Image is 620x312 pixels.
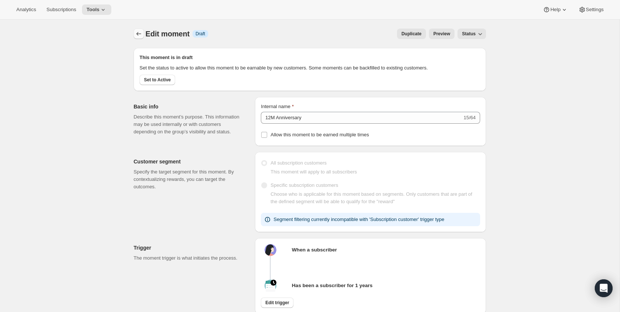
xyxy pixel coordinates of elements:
div: Open Intercom Messenger [595,279,613,297]
span: Choose who is applicable for this moment based on segments. Only customers that are part of the d... [270,191,472,204]
span: All subscription customers [270,160,327,166]
p: Describe this moment’s purpose. This information may be used internally or with customers dependi... [134,113,243,136]
button: Status [457,29,486,39]
button: Duplicate [397,29,426,39]
span: Subscriptions [46,7,76,13]
h2: This moment is in draft [140,54,436,61]
span: Internal name [261,104,291,109]
button: Settings [574,4,608,15]
span: This moment will apply to all subscribers [270,169,357,175]
button: Set to Active [140,75,175,85]
h2: Customer segment [134,158,243,165]
span: Status [462,31,476,37]
span: Settings [586,7,604,13]
h2: Basic info [134,103,243,110]
p: Segment filtering currently incompatible with 'Subscription customer' trigger type [273,216,444,223]
button: Tools [82,4,111,15]
span: Edit trigger [265,300,289,306]
span: Analytics [16,7,36,13]
button: Create moment [134,29,144,39]
span: Allow this moment to be earned multiple times [270,132,369,137]
span: Preview [433,31,450,37]
span: Set to Active [144,77,171,83]
button: Edit trigger [261,298,293,308]
button: Analytics [12,4,40,15]
span: Specific subscription customers [270,182,338,188]
button: Preview [429,29,455,39]
h2: Trigger [134,244,243,251]
p: The moment trigger is what initiates the process. [134,254,243,262]
span: Duplicate [401,31,421,37]
p: When a subscriber [292,246,337,254]
span: Tools [86,7,99,13]
span: Edit moment [145,30,190,38]
p: Specify the target segment for this moment. By contextualizing rewards, you can target the outcomes. [134,168,243,191]
span: Help [550,7,560,13]
p: Set the status to active to allow this moment to be earnable by new customers. Some moments can b... [140,64,436,72]
span: Draft [196,31,205,37]
input: Example: Loyal member [261,112,462,124]
button: Help [538,4,572,15]
button: Subscriptions [42,4,81,15]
